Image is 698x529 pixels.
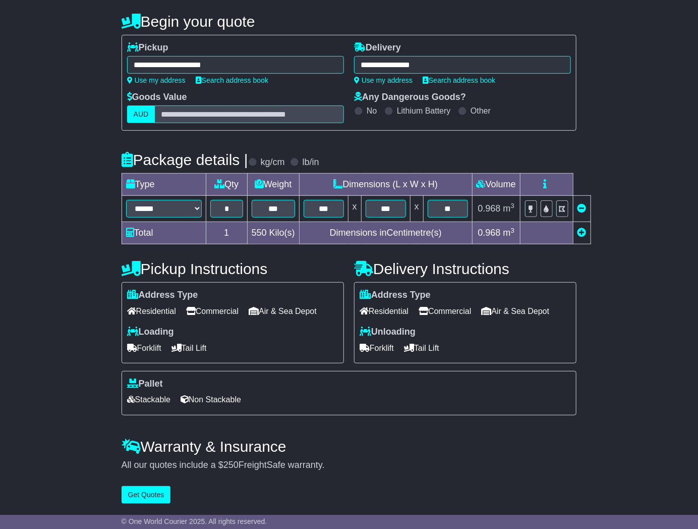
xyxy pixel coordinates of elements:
label: Pallet [127,379,163,390]
span: Air & Sea Depot [482,303,550,319]
label: No [367,106,377,116]
span: 250 [223,460,239,470]
span: 0.968 [478,228,500,238]
label: Address Type [127,290,198,301]
td: Dimensions in Centimetre(s) [299,222,472,244]
a: Remove this item [577,203,587,214]
a: Use my address [354,76,413,84]
a: Use my address [127,76,186,84]
span: © One World Courier 2025. All rights reserved. [122,517,267,525]
label: Unloading [360,327,416,338]
span: Commercial [186,303,239,319]
span: Residential [360,303,409,319]
td: Dimensions (L x W x H) [299,174,472,196]
span: m [503,203,515,214]
span: m [503,228,515,238]
td: 1 [206,222,247,244]
td: x [348,196,361,222]
label: lb/in [303,157,319,168]
sup: 3 [511,227,515,234]
td: Kilo(s) [247,222,299,244]
label: Pickup [127,42,168,54]
label: Any Dangerous Goods? [354,92,466,103]
h4: Package details | [122,151,248,168]
td: Weight [247,174,299,196]
button: Get Quotes [122,486,171,504]
label: kg/cm [261,157,285,168]
span: Forklift [127,340,161,356]
a: Search address book [196,76,268,84]
td: x [410,196,423,222]
h4: Delivery Instructions [354,260,576,277]
span: Residential [127,303,176,319]
a: Search address book [423,76,495,84]
span: Forklift [360,340,394,356]
span: Commercial [419,303,471,319]
label: Goods Value [127,92,187,103]
label: Delivery [354,42,401,54]
span: 550 [252,228,267,238]
span: Tail Lift [171,340,207,356]
label: Loading [127,327,174,338]
span: 0.968 [478,203,500,214]
td: Type [122,174,206,196]
label: Other [471,106,491,116]
h4: Pickup Instructions [122,260,344,277]
sup: 3 [511,202,515,209]
td: Qty [206,174,247,196]
div: All our quotes include a $ FreightSafe warranty. [122,460,577,471]
a: Add new item [577,228,587,238]
td: Total [122,222,206,244]
td: Volume [472,174,520,196]
label: Lithium Battery [397,106,451,116]
label: AUD [127,105,155,123]
span: Tail Lift [404,340,439,356]
span: Air & Sea Depot [249,303,317,319]
label: Address Type [360,290,431,301]
span: Stackable [127,392,170,407]
h4: Warranty & Insurance [122,438,577,455]
h4: Begin your quote [122,13,577,30]
span: Non Stackable [181,392,241,407]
